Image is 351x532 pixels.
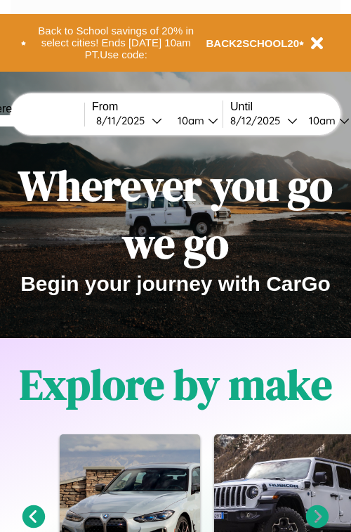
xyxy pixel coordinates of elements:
div: 10am [302,114,339,127]
div: 8 / 12 / 2025 [230,114,287,127]
div: 10am [171,114,208,127]
h1: Explore by make [20,356,332,413]
div: 8 / 11 / 2025 [96,114,152,127]
button: 10am [166,113,223,128]
button: 8/11/2025 [92,113,166,128]
label: From [92,100,223,113]
b: BACK2SCHOOL20 [206,37,300,49]
button: Back to School savings of 20% in select cities! Ends [DATE] 10am PT.Use code: [26,21,206,65]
